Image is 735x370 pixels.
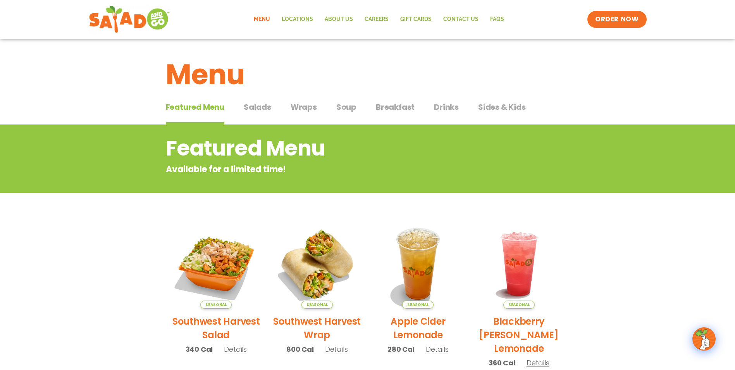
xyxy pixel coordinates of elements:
[587,11,646,28] a: ORDER NOW
[693,328,715,350] img: wpChatIcon
[325,344,348,354] span: Details
[527,358,549,368] span: Details
[166,163,507,176] p: Available for a limited time!
[286,344,314,354] span: 800 Cal
[374,219,463,309] img: Product photo for Apple Cider Lemonade
[166,54,570,95] h1: Menu
[336,101,356,113] span: Soup
[359,10,394,28] a: Careers
[166,99,570,125] div: Tabbed content
[376,101,415,113] span: Breakfast
[200,301,232,309] span: Seasonal
[595,15,639,24] span: ORDER NOW
[172,219,261,309] img: Product photo for Southwest Harvest Salad
[276,10,319,28] a: Locations
[244,101,271,113] span: Salads
[374,315,463,342] h2: Apple Cider Lemonade
[474,315,564,355] h2: Blackberry [PERSON_NAME] Lemonade
[248,10,510,28] nav: Menu
[387,344,415,354] span: 280 Cal
[394,10,437,28] a: GIFT CARDS
[291,101,317,113] span: Wraps
[89,4,170,35] img: new-SAG-logo-768×292
[172,315,261,342] h2: Southwest Harvest Salad
[478,101,526,113] span: Sides & Kids
[166,133,507,164] h2: Featured Menu
[484,10,510,28] a: FAQs
[248,10,276,28] a: Menu
[224,344,247,354] span: Details
[402,301,434,309] span: Seasonal
[186,344,213,354] span: 340 Cal
[489,358,515,368] span: 360 Cal
[166,101,224,113] span: Featured Menu
[272,219,362,309] img: Product photo for Southwest Harvest Wrap
[474,219,564,309] img: Product photo for Blackberry Bramble Lemonade
[272,315,362,342] h2: Southwest Harvest Wrap
[437,10,484,28] a: Contact Us
[434,101,459,113] span: Drinks
[301,301,333,309] span: Seasonal
[426,344,449,354] span: Details
[319,10,359,28] a: About Us
[503,301,535,309] span: Seasonal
